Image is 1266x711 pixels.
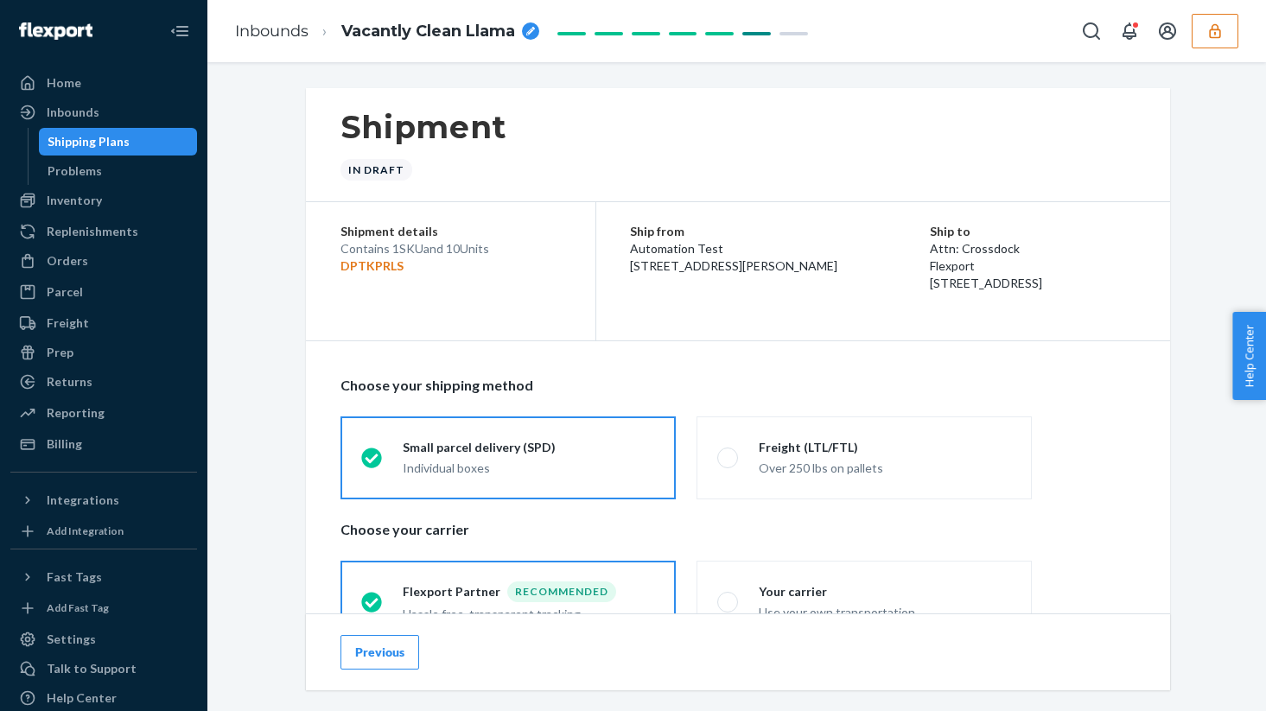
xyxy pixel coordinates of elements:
[10,430,197,458] a: Billing
[221,6,553,57] ol: breadcrumbs
[10,218,197,245] a: Replenishments
[10,98,197,126] a: Inbounds
[930,276,1042,290] span: [STREET_ADDRESS]
[340,635,419,670] button: Previous
[630,223,930,240] p: Ship from
[10,399,197,427] a: Reporting
[47,192,102,209] div: Inventory
[340,223,561,240] p: Shipment details
[759,439,1011,456] div: Freight (LTL/FTL)
[47,223,138,240] div: Replenishments
[10,309,197,337] a: Freight
[47,283,83,301] div: Parcel
[340,520,1136,540] p: Choose your carrier
[340,109,507,145] h1: Shipment
[340,376,1136,396] p: Choose your shipping method
[47,631,96,648] div: Settings
[1232,312,1266,400] button: Help Center
[630,241,837,273] span: Automation Test [STREET_ADDRESS][PERSON_NAME]
[10,247,197,275] a: Orders
[10,278,197,306] a: Parcel
[403,439,655,456] div: Small parcel delivery (SPD)
[340,159,412,181] div: In draft
[47,524,124,538] div: Add Integration
[39,128,198,156] a: Shipping Plans
[341,21,515,43] span: Vacantly Clean Llama
[47,373,92,390] div: Returns
[340,257,561,275] p: DPTKPRLS
[403,460,655,477] div: Individual boxes
[10,187,197,214] a: Inventory
[39,157,198,185] a: Problems
[47,435,82,453] div: Billing
[10,339,197,366] a: Prep
[48,162,102,180] div: Problems
[10,655,197,682] button: Talk to Support
[47,660,137,677] div: Talk to Support
[10,69,197,97] a: Home
[1154,659,1249,702] iframe: Opens a widget where you can chat to one of our agents
[235,22,309,41] a: Inbounds
[47,404,105,422] div: Reporting
[47,314,89,332] div: Freight
[48,133,130,150] div: Shipping Plans
[47,252,88,270] div: Orders
[47,344,73,361] div: Prep
[403,583,507,600] div: Flexport Partner
[759,604,1011,621] div: Use your own transportation
[1112,14,1147,48] button: Open notifications
[1074,14,1109,48] button: Open Search Box
[930,223,1135,240] p: Ship to
[47,600,109,615] div: Add Fast Tag
[10,368,197,396] a: Returns
[47,74,81,92] div: Home
[19,22,92,40] img: Flexport logo
[930,257,1135,275] p: Flexport
[47,568,102,586] div: Fast Tags
[759,583,1011,600] div: Your carrier
[47,104,99,121] div: Inbounds
[340,240,561,275] div: Contains 1 SKU and 10 Units
[10,521,197,542] a: Add Integration
[10,563,197,591] button: Fast Tags
[403,606,655,623] div: Hassle free, transparent tracking
[47,492,119,509] div: Integrations
[10,625,197,653] a: Settings
[47,689,117,707] div: Help Center
[1150,14,1185,48] button: Open account menu
[10,486,197,514] button: Integrations
[930,240,1135,257] p: Attn: Crossdock
[507,581,616,602] div: Recommended
[10,598,197,619] a: Add Fast Tag
[759,460,1011,477] div: Over 250 lbs on pallets
[162,14,197,48] button: Close Navigation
